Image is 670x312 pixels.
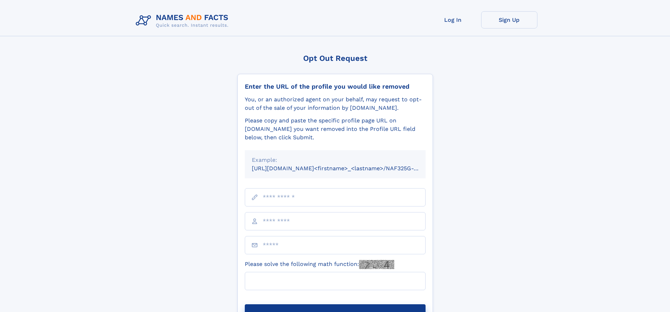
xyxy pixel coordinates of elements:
[237,54,433,63] div: Opt Out Request
[245,95,426,112] div: You, or an authorized agent on your behalf, may request to opt-out of the sale of your informatio...
[245,260,394,269] label: Please solve the following math function:
[245,116,426,142] div: Please copy and paste the specific profile page URL on [DOMAIN_NAME] you want removed into the Pr...
[481,11,537,28] a: Sign Up
[252,156,419,164] div: Example:
[133,11,234,30] img: Logo Names and Facts
[252,165,439,172] small: [URL][DOMAIN_NAME]<firstname>_<lastname>/NAF325G-xxxxxxxx
[425,11,481,28] a: Log In
[245,83,426,90] div: Enter the URL of the profile you would like removed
